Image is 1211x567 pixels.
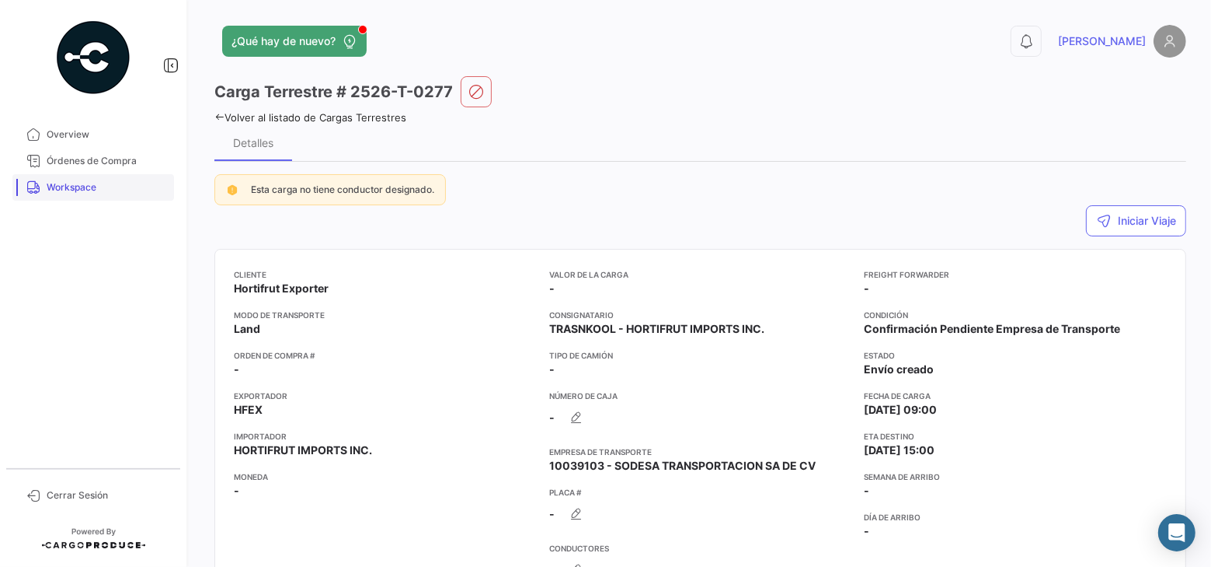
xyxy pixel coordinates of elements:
span: Envío creado [864,362,934,377]
app-card-info-title: Moneda [234,471,537,483]
a: Workspace [12,174,174,201]
app-card-info-title: Cliente [234,268,537,281]
app-card-info-title: Valor de la Carga [549,268,852,281]
img: powered-by.png [54,19,132,96]
a: Órdenes de Compra [12,148,174,174]
app-card-info-title: Condición [864,309,1167,321]
span: - [864,483,869,499]
span: [DATE] 09:00 [864,402,937,418]
span: Workspace [47,180,168,194]
span: Órdenes de Compra [47,154,168,168]
div: Detalles [233,136,273,149]
app-card-info-title: Importador [234,430,537,443]
span: [PERSON_NAME] [1058,33,1146,49]
a: Volver al listado de Cargas Terrestres [214,111,406,124]
span: Cerrar Sesión [47,488,168,502]
h3: Carga Terrestre # 2526-T-0277 [214,81,453,103]
span: Hortifrut Exporter [234,281,329,296]
span: Confirmación Pendiente Empresa de Transporte [864,321,1120,337]
span: - [864,281,869,296]
a: Overview [12,121,174,148]
app-card-info-title: Tipo de Camión [549,349,852,362]
span: - [549,506,555,522]
span: - [549,410,555,425]
span: HORTIFRUT IMPORTS INC. [234,443,372,458]
span: - [234,362,239,377]
app-card-info-title: Exportador [234,390,537,402]
span: 10039103 - SODESA TRANSPORTACION SA DE CV [549,458,816,474]
app-card-info-title: Empresa de Transporte [549,446,852,458]
app-card-info-title: Consignatario [549,309,852,321]
img: placeholder-user.png [1154,25,1186,58]
span: Overview [47,128,168,142]
span: HFEX [234,402,263,418]
button: Iniciar Viaje [1086,205,1186,236]
span: - [234,483,239,499]
app-card-info-title: Conductores [549,542,852,555]
span: Esta carga no tiene conductor designado. [251,184,434,195]
app-card-info-title: Semana de Arribo [864,471,1167,483]
app-card-info-title: Número de Caja [549,390,852,402]
app-card-info-title: Modo de Transporte [234,309,537,321]
div: Abrir Intercom Messenger [1158,514,1195,551]
app-card-info-title: Día de Arribo [864,511,1167,523]
span: - [549,362,555,377]
span: [DATE] 15:00 [864,443,934,458]
button: ¿Qué hay de nuevo? [222,26,367,57]
span: Land [234,321,260,337]
span: TRASNKOOL - HORTIFRUT IMPORTS INC. [549,321,764,337]
app-card-info-title: Placa # [549,486,852,499]
app-card-info-title: Estado [864,349,1167,362]
app-card-info-title: Freight Forwarder [864,268,1167,281]
app-card-info-title: ETA Destino [864,430,1167,443]
app-card-info-title: Orden de Compra # [234,349,537,362]
span: ¿Qué hay de nuevo? [231,33,336,49]
app-card-info-title: Fecha de carga [864,390,1167,402]
span: - [549,281,555,296]
span: - [864,523,869,539]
